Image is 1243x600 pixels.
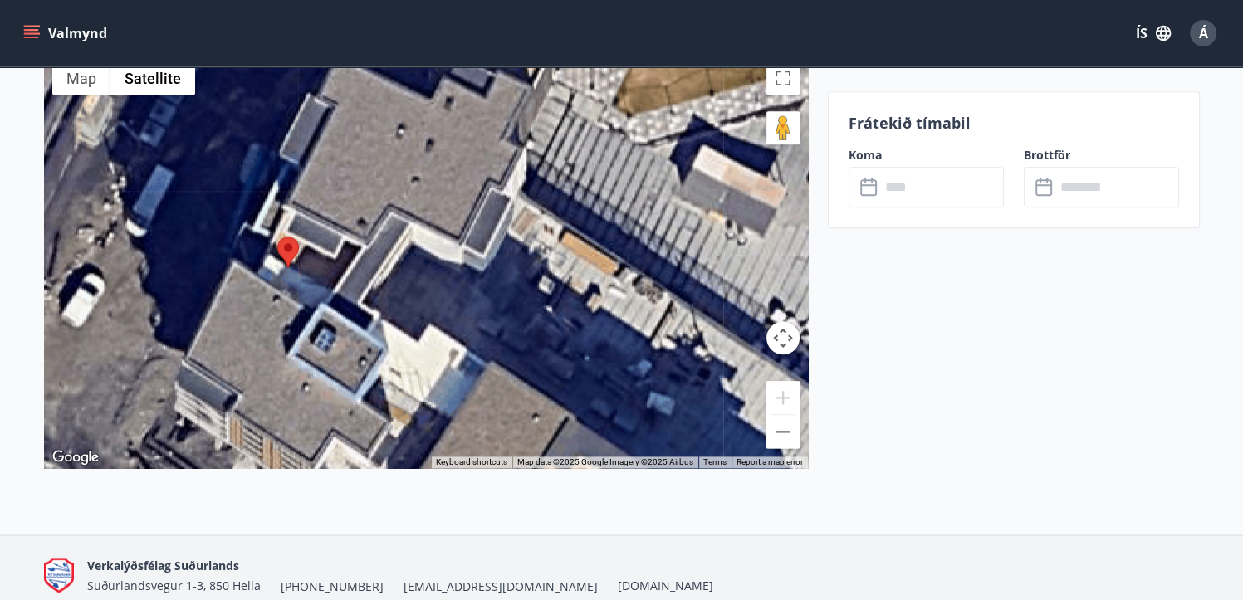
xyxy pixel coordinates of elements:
[703,457,727,466] a: Terms
[110,61,195,95] button: Show satellite imagery
[436,456,507,468] button: Keyboard shortcuts
[1127,18,1180,48] button: ÍS
[849,112,1179,134] p: Frátekið tímabil
[618,578,713,593] a: [DOMAIN_NAME]
[766,111,800,144] button: Drag Pegman onto the map to open Street View
[849,147,1004,163] label: Koma
[48,446,103,468] img: Google
[737,457,803,466] a: Report a map error
[44,558,74,593] img: Q9do5ZaFAFhn9lajViqaa6OIrJ2A2A46lF7VsacK.png
[1199,24,1208,42] span: Á
[20,18,114,48] button: menu
[87,558,239,573] span: Verkalýðsfélag Suðurlands
[517,457,693,466] span: Map data ©2025 Google Imagery ©2025 Airbus
[766,321,800,354] button: Map camera controls
[87,578,261,593] span: Suðurlandsvegur 1-3, 850 Hella
[766,61,800,95] button: Toggle fullscreen view
[281,578,384,595] span: [PHONE_NUMBER]
[766,381,800,414] button: Zoom in
[52,61,110,95] button: Show street map
[1183,13,1223,53] button: Á
[404,578,598,595] span: [EMAIL_ADDRESS][DOMAIN_NAME]
[1024,147,1179,163] label: Brottför
[48,446,103,468] a: Open this area in Google Maps (opens a new window)
[766,415,800,448] button: Zoom out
